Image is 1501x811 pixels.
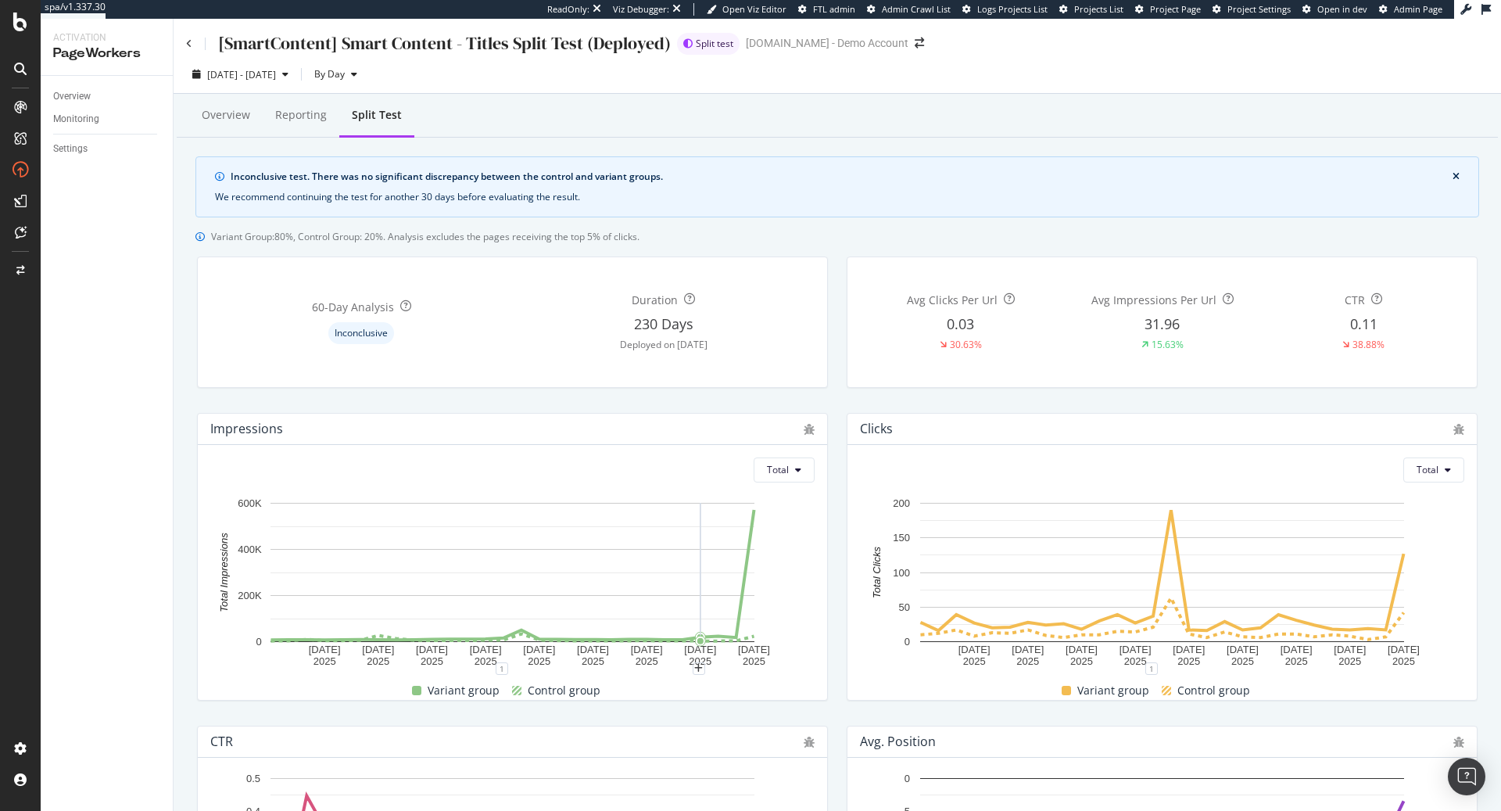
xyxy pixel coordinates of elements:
[1231,655,1254,667] text: 2025
[613,3,669,16] div: Viz Debugger:
[1213,3,1291,16] a: Project Settings
[963,655,986,667] text: 2025
[1453,424,1464,435] div: bug
[496,662,508,675] div: 1
[860,421,893,436] div: Clicks
[722,3,786,15] span: Open Viz Editor
[696,39,733,48] span: Split test
[210,495,815,669] svg: A chart.
[238,544,262,555] text: 400K
[312,300,394,315] div: 60 -Day Analysis
[882,3,951,15] span: Admin Crawl List
[1449,167,1463,187] button: close banner
[767,463,789,476] span: Total
[813,3,855,15] span: FTL admin
[754,458,815,483] button: Total
[860,734,936,749] div: Avg. position
[893,566,910,578] text: 100
[1227,3,1291,15] span: Project Settings
[689,655,711,667] text: 2025
[1091,292,1216,308] div: Avg Impressions Per Url
[1177,681,1250,700] span: Control group
[1016,655,1039,667] text: 2025
[798,3,855,16] a: FTL admin
[905,636,910,648] text: 0
[1317,3,1367,15] span: Open in dev
[528,681,600,700] span: Control group
[707,3,786,16] a: Open Viz Editor
[528,655,550,667] text: 2025
[1074,3,1123,15] span: Projects List
[246,773,260,784] text: 0.5
[218,31,671,56] div: [SmartContent] Smart Content - Titles Split Test (Deployed)
[632,292,678,308] div: Duration
[693,662,705,675] div: plus
[53,88,162,105] a: Overview
[1173,643,1205,655] text: [DATE]
[428,681,500,700] span: Variant group
[1119,643,1152,655] text: [DATE]
[893,532,910,544] text: 150
[1145,662,1158,675] div: 1
[416,643,448,655] text: [DATE]
[475,655,497,667] text: 2025
[634,314,693,335] div: 230 Days
[677,33,740,55] div: brand label
[211,230,639,243] span: Variant Group: 80 %, Control Group: 20 %. Analysis excludes the pages receiving the top 5% of cli...
[1453,737,1464,748] div: bug
[1145,314,1180,335] div: 31.96
[53,141,88,157] div: Settings
[977,3,1048,15] span: Logs Projects List
[367,655,389,667] text: 2025
[871,546,883,597] text: Total Clicks
[362,643,394,655] text: [DATE]
[547,3,589,16] div: ReadOnly:
[1392,655,1415,667] text: 2025
[1059,3,1123,16] a: Projects List
[523,643,555,655] text: [DATE]
[746,35,908,51] div: [DOMAIN_NAME] - Demo Account
[1070,655,1093,667] text: 2025
[256,636,261,648] text: 0
[1334,643,1366,655] text: [DATE]
[1350,314,1377,335] div: 0.11
[1379,3,1442,16] a: Admin Page
[218,532,230,612] text: Total Impressions
[958,643,991,655] text: [DATE]
[195,156,1479,217] div: info banner
[577,643,609,655] text: [DATE]
[1227,643,1259,655] text: [DATE]
[860,495,1465,669] svg: A chart.
[1177,655,1200,667] text: 2025
[1281,643,1313,655] text: [DATE]
[620,338,708,351] div: Deployed on [DATE]
[210,734,233,749] div: CTR
[631,643,663,655] text: [DATE]
[53,111,99,127] div: Monitoring
[53,111,162,127] a: Monitoring
[1066,643,1098,655] text: [DATE]
[947,314,974,335] div: 0.03
[1150,3,1201,15] span: Project Page
[1448,758,1485,795] div: Open Intercom Messenger
[210,421,283,436] div: Impressions
[202,107,250,123] div: Overview
[1417,463,1438,476] span: Total
[1135,3,1201,16] a: Project Page
[899,601,910,612] text: 50
[186,39,192,48] a: Click to go back
[950,338,982,351] div: 30.63%
[743,655,765,667] text: 2025
[238,590,262,601] text: 200K
[684,643,716,655] text: [DATE]
[907,292,998,308] div: Avg Clicks Per Url
[915,38,924,48] div: arrow-right-arrow-left
[1077,681,1149,700] span: Variant group
[1394,3,1442,15] span: Admin Page
[804,424,815,435] div: bug
[636,655,658,667] text: 2025
[186,62,295,87] button: [DATE] - [DATE]
[231,170,1453,184] div: Inconclusive test. There was no significant discrepancy between the control and variant groups.
[1012,643,1044,655] text: [DATE]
